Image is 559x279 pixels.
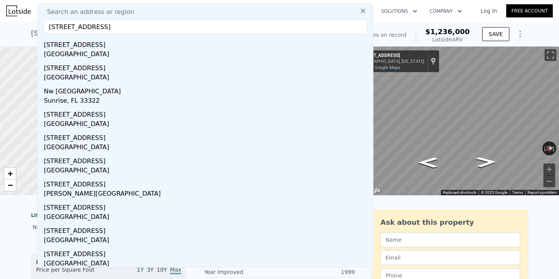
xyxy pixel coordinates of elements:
[44,236,370,246] div: [GEOGRAPHIC_DATA]
[44,60,370,73] div: [STREET_ADDRESS]
[44,166,370,177] div: [GEOGRAPHIC_DATA]
[380,232,520,247] input: Name
[512,26,528,42] button: Show Options
[31,220,186,234] div: No sales history record for this property.
[44,73,370,84] div: [GEOGRAPHIC_DATA]
[358,65,400,70] a: View on Google Maps
[44,143,370,153] div: [GEOGRAPHIC_DATA]
[44,200,370,212] div: [STREET_ADDRESS]
[137,267,144,273] span: 1Y
[44,153,370,166] div: [STREET_ADDRESS]
[204,268,279,276] div: Year Improved
[44,177,370,189] div: [STREET_ADDRESS]
[44,246,370,259] div: [STREET_ADDRESS]
[481,190,507,195] span: © 2025 Google
[358,53,424,59] div: [STREET_ADDRESS]
[8,169,13,178] span: +
[542,144,557,153] button: Reset the view
[552,141,557,155] button: Rotate clockwise
[44,130,370,143] div: [STREET_ADDRESS]
[425,28,470,36] span: $1,236,000
[147,267,153,273] span: 3Y
[4,168,16,179] a: Zoom in
[44,259,370,270] div: [GEOGRAPHIC_DATA]
[380,217,520,228] div: Ask about this property
[31,212,186,220] div: LISTING & SALE HISTORY
[41,7,134,17] span: Search an address or region
[44,189,370,200] div: [PERSON_NAME][GEOGRAPHIC_DATA]
[44,223,370,236] div: [STREET_ADDRESS]
[279,268,355,276] div: 1999
[44,119,370,130] div: [GEOGRAPHIC_DATA]
[443,190,476,195] button: Keyboard shortcuts
[543,176,555,187] button: Zoom out
[512,190,523,195] a: Terms (opens in new tab)
[380,250,520,265] input: Email
[44,37,370,50] div: [STREET_ADDRESS]
[36,266,109,278] div: Price per Square Foot
[542,141,547,155] button: Rotate counterclockwise
[471,7,506,15] a: Log In
[157,267,167,273] span: 10Y
[355,46,559,195] div: Street View
[506,4,553,17] a: Free Account
[44,50,370,60] div: [GEOGRAPHIC_DATA]
[424,4,468,18] button: Company
[425,36,470,43] div: Lotside ARV
[31,28,219,39] div: [STREET_ADDRESS] , [GEOGRAPHIC_DATA] , WA 98642
[410,155,446,170] path: Go North, NW 291st St
[482,27,509,41] button: SAVE
[36,258,181,266] div: Houses Median Sale
[44,96,370,107] div: Sunrise, FL 33322
[528,190,557,195] a: Report a problem
[44,107,370,119] div: [STREET_ADDRESS]
[543,164,555,175] button: Zoom in
[4,179,16,191] a: Zoom out
[44,212,370,223] div: [GEOGRAPHIC_DATA]
[355,46,559,195] div: Map
[358,59,424,64] div: [GEOGRAPHIC_DATA], [US_STATE]
[170,267,181,274] span: Max
[44,20,367,34] input: Enter an address, city, region, neighborhood or zip code
[44,84,370,96] div: Nw [GEOGRAPHIC_DATA]
[545,49,556,61] button: Toggle fullscreen view
[467,154,505,170] path: Go South, N Main St
[431,57,436,65] a: Show location on map
[6,5,31,16] img: Lotside
[8,180,13,190] span: −
[375,4,424,18] button: Solutions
